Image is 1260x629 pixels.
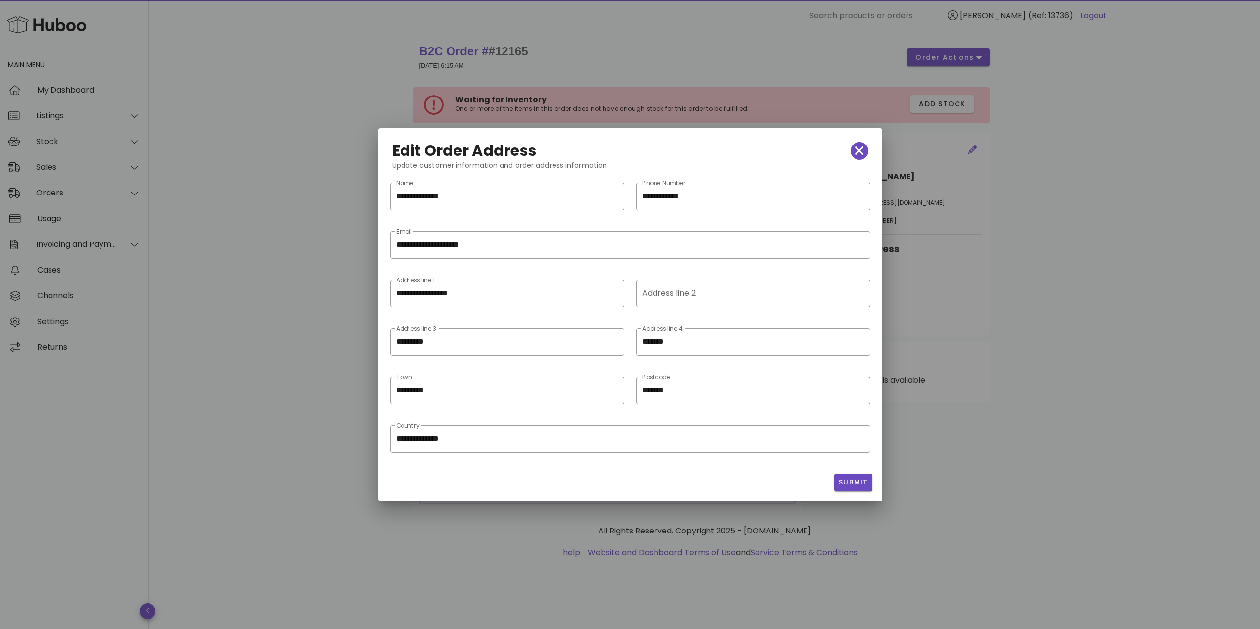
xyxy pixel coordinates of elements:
label: Address line 1 [396,277,435,284]
label: Phone Number [642,180,686,187]
label: Name [396,180,413,187]
label: Address line 4 [642,325,683,333]
label: Email [396,228,412,236]
label: Country [396,422,420,430]
label: Town [396,374,412,381]
label: Postcode [642,374,670,381]
label: Address line 3 [396,325,436,333]
h2: Edit Order Address [392,143,537,159]
span: Submit [838,477,868,487]
button: Submit [834,474,872,491]
div: Update customer information and order address information [384,160,876,179]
